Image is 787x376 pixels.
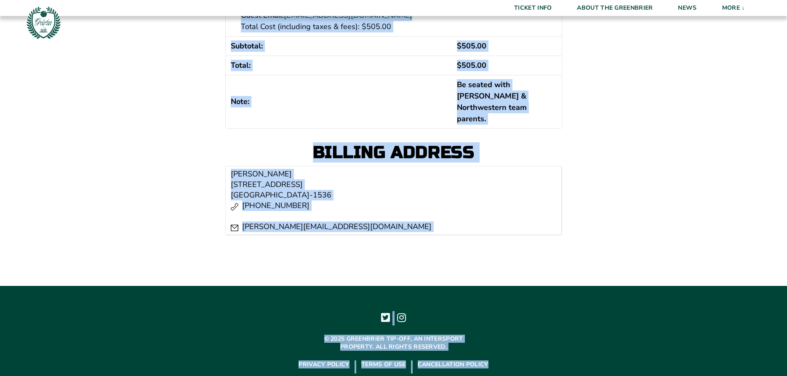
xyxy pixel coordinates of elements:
p: [PHONE_NUMBER] [231,200,556,211]
th: Note: [226,75,452,128]
span: 505.00 [457,60,486,70]
th: Subtotal: [226,36,452,56]
span: $ [457,60,462,70]
th: Total: [226,56,452,75]
a: Privacy Policy [299,361,349,368]
a: Cancellation Policy [418,361,488,368]
span: $ [457,41,462,51]
p: Total Cost (including taxes & fees): $505.00 [241,21,447,32]
h2: Billing address [225,144,562,161]
p: [PERSON_NAME][EMAIL_ADDRESS][DOMAIN_NAME] [231,221,556,232]
span: 505.00 [457,41,486,51]
img: Greenbrier Tip-Off [25,4,62,41]
address: [PERSON_NAME] [STREET_ADDRESS] [GEOGRAPHIC_DATA]-1536 [225,166,562,235]
p: © 2025 Greenbrier Tip-off, an Intersport property. All rights reserved. [309,335,478,350]
td: Be seated with [PERSON_NAME] & Northwestern team parents. [452,75,561,128]
a: Terms of Use [361,361,406,368]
